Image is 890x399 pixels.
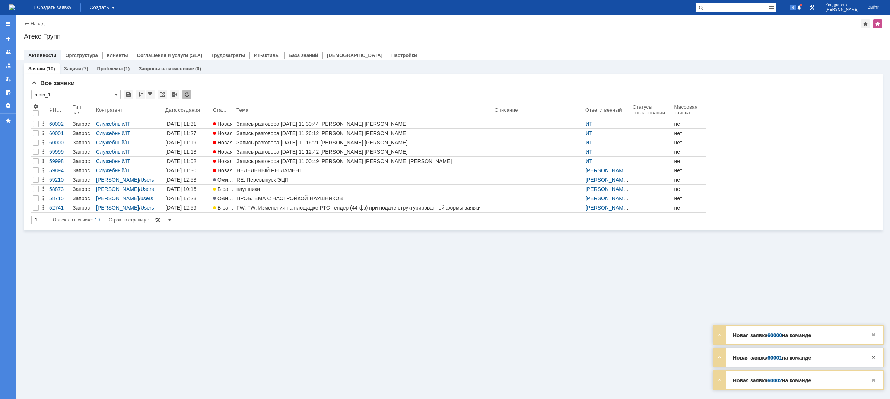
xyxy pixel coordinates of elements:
a: Заявки на командах [2,46,14,58]
a: [DATE] 11:19 [164,138,212,147]
a: 60000 [767,332,782,338]
a: Служебный [96,149,124,155]
div: / [96,205,162,211]
a: Запрос на обслуживание [71,157,95,166]
a: [DATE] 10:16 [164,185,212,194]
a: Мои согласования [2,86,14,98]
a: Новая [212,157,235,166]
a: Активности [28,52,56,58]
a: Users [140,177,154,183]
a: наушники [235,185,493,194]
a: нет [673,203,706,212]
a: Служебный [96,121,124,127]
div: Запрос на обслуживание [73,130,93,136]
div: (10) [46,66,55,71]
div: Запись разговора [DATE] 11:26:12 [PERSON_NAME] [PERSON_NAME] [236,130,492,136]
div: / [585,167,630,173]
div: 58873 [49,186,70,192]
a: 60001 [767,355,782,361]
a: IT [126,149,130,155]
div: [DATE] 11:02 [165,158,196,164]
div: Действия [40,177,46,183]
div: Запись разговора [DATE] 11:16:21 [PERSON_NAME] [PERSON_NAME] [236,140,492,146]
div: [DATE] 11:31 [165,121,196,127]
a: Мои заявки [2,73,14,85]
span: Настройки [33,103,39,109]
div: / [585,205,630,211]
a: 58715 [48,194,71,203]
a: нет [673,194,706,203]
a: В работе [212,203,235,212]
a: Проблемы [97,66,123,71]
a: [DATE] 12:53 [164,175,212,184]
div: Запрос на обслуживание [73,158,93,164]
span: Новая [213,167,233,173]
div: Действия [40,205,46,211]
a: FW: FW: Изменения на площадке РТС-тендер (44-фз) при подаче структурированной формы заявки [235,203,493,212]
a: [PERSON_NAME] [585,167,629,173]
a: IT [126,167,130,173]
img: logo [9,4,15,10]
div: Массовая заявка [674,104,698,115]
span: В работе [213,186,239,192]
div: Развернуть [715,331,724,339]
a: Новая [212,166,235,175]
div: Контрагент [96,107,124,113]
a: 60002 [767,377,782,383]
div: нет [674,130,704,136]
div: Закрыть [869,331,878,339]
div: (7) [82,66,88,71]
div: нет [674,167,704,173]
a: Новая [212,138,235,147]
div: НЕДЕЛЬНЫЙ РЕГЛАМЕНТ [236,167,492,173]
a: Запрос на обслуживание [71,166,95,175]
a: Заявки в моей ответственности [2,60,14,71]
a: Запросы на изменение [139,66,194,71]
div: 60001 [49,130,70,136]
div: 10 [95,216,100,224]
div: Действия [40,195,46,201]
div: Ответственный [585,107,623,113]
a: ИТ [585,121,592,127]
span: Кондратенко [826,3,859,7]
a: Служебный [96,130,124,136]
a: Запись разговора [DATE] 11:16:21 [PERSON_NAME] [PERSON_NAME] [235,138,493,147]
div: / [585,186,630,192]
div: Запрос на обслуживание [73,149,93,155]
div: / [96,186,162,192]
div: 59998 [49,158,70,164]
span: Ожидает ответа контрагента [213,177,287,183]
div: Статусы согласований [633,104,665,115]
div: Запрос на обслуживание [73,186,93,192]
span: [PERSON_NAME] [826,7,859,12]
a: [DEMOGRAPHIC_DATA] [327,52,382,58]
a: Запрос на обслуживание [71,119,95,128]
div: (1) [124,66,130,71]
a: Новая [212,147,235,156]
div: Действия [40,158,46,164]
a: Служебный [96,158,124,164]
span: Новая [213,158,233,164]
a: Новая [212,129,235,138]
div: / [96,177,162,183]
div: Действия [40,121,46,127]
div: Фильтрация... [146,90,155,99]
a: ИТ [585,158,592,164]
div: 60002 [49,121,70,127]
a: Запись разговора [DATE] 11:30:44 [PERSON_NAME] [PERSON_NAME] [235,119,493,128]
a: Соглашения и услуги (SLA) [137,52,203,58]
a: 59894 [48,166,71,175]
a: Оргструктура [65,52,98,58]
a: 59210 [48,175,71,184]
a: [PERSON_NAME] [96,195,139,201]
div: нет [674,177,704,183]
div: 59999 [49,149,70,155]
div: Запрос на обслуживание [73,205,93,211]
div: / [96,149,162,155]
th: Ответственный [584,102,631,119]
div: Действия [40,149,46,155]
span: 9 [790,5,797,10]
a: Запрос на обслуживание [71,194,95,203]
div: [DATE] 11:30 [165,167,196,173]
div: 52741 [49,205,70,211]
